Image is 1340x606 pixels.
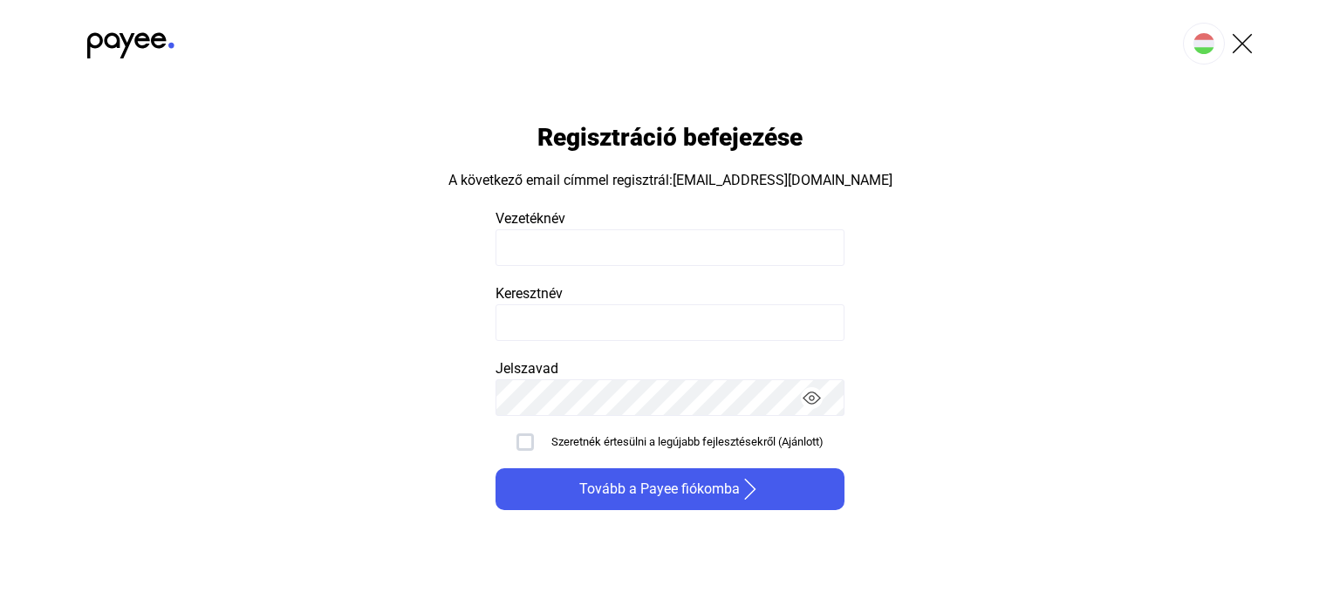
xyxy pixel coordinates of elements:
img: eyes-on.svg [803,389,821,407]
img: HU [1193,33,1214,54]
button: HU [1183,23,1225,65]
strong: [EMAIL_ADDRESS][DOMAIN_NAME] [673,172,892,188]
span: Tovább a Payee fiókomba [579,479,740,500]
img: black-payee-blue-dot.svg [87,23,174,58]
button: Tovább a Payee fiókombaarrow-right-white [496,468,844,510]
img: X [1232,33,1253,54]
h1: Regisztráció befejezése [537,122,803,153]
img: arrow-right-white [740,479,761,500]
span: Vezetéknév [496,210,565,227]
div: A következő email címmel regisztrál: [448,170,892,191]
span: Jelszavad [496,360,558,377]
span: Keresztnév [496,285,563,302]
div: Szeretnék értesülni a legújabb fejlesztésekről (Ajánlott) [551,433,824,451]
